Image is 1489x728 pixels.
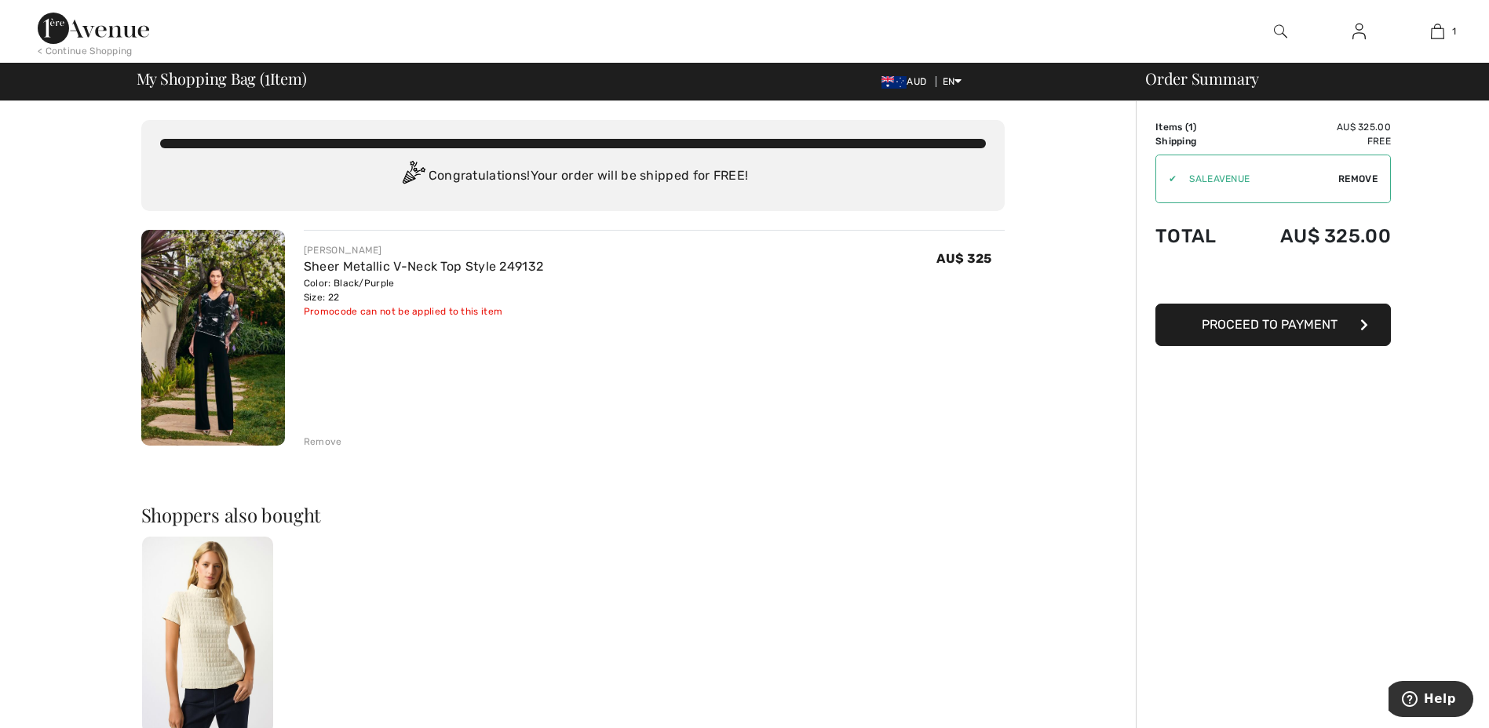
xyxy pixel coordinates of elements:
div: Color: Black/Purple Size: 22 [304,276,543,304]
div: Congratulations! Your order will be shipped for FREE! [160,161,986,192]
div: Promocode can not be applied to this item [304,304,543,318]
button: Proceed to Payment [1155,304,1391,346]
td: AU$ 325.00 [1239,120,1391,134]
img: Congratulation2.svg [397,161,429,192]
div: < Continue Shopping [38,44,133,58]
td: Free [1239,134,1391,148]
span: AU$ 325 [936,251,991,266]
img: My Bag [1431,22,1444,41]
input: Promo code [1177,155,1338,202]
a: Sheer Metallic V-Neck Top Style 249132 [304,259,543,274]
iframe: Opens a widget where you can find more information [1389,681,1473,720]
div: ✔ [1156,172,1177,186]
td: Shipping [1155,134,1239,148]
span: 1 [1188,122,1193,133]
span: 1 [1452,24,1456,38]
img: 1ère Avenue [38,13,149,44]
a: 1 [1399,22,1476,41]
a: Sign In [1340,22,1378,42]
img: Australian Dollar [881,76,907,89]
img: My Info [1352,22,1366,41]
div: Order Summary [1126,71,1480,86]
h2: Shoppers also bought [141,505,1005,524]
span: AUD [881,76,932,87]
iframe: PayPal [1155,263,1391,298]
td: Total [1155,209,1239,263]
div: [PERSON_NAME] [304,243,543,257]
img: search the website [1274,22,1287,41]
td: AU$ 325.00 [1239,209,1391,263]
span: My Shopping Bag ( Item) [137,71,307,86]
span: EN [943,76,962,87]
span: Proceed to Payment [1202,317,1338,332]
img: Sheer Metallic V-Neck Top Style 249132 [141,230,285,446]
td: Items ( ) [1155,120,1239,134]
span: 1 [265,67,270,87]
span: Remove [1338,172,1378,186]
div: Remove [304,435,342,449]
